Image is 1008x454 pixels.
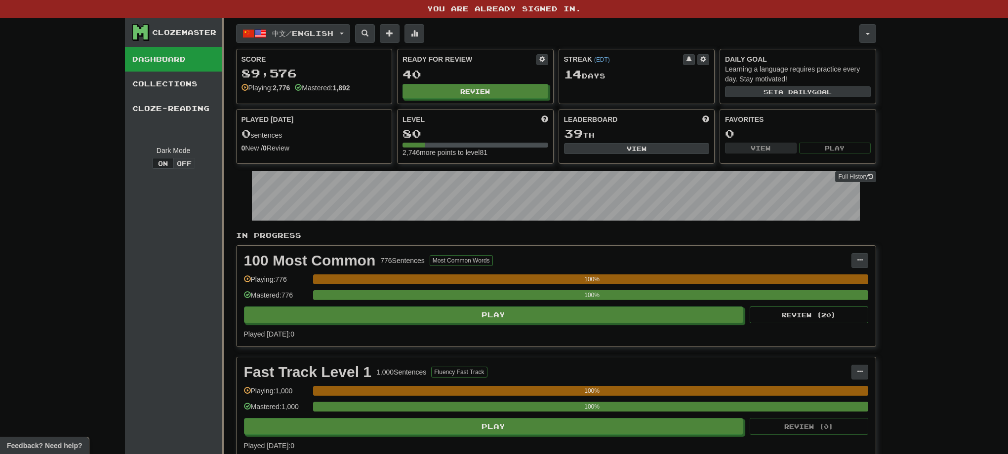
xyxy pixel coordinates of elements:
div: Fast Track Level 1 [244,365,372,379]
button: Off [173,158,195,169]
span: 0 [242,126,251,140]
div: Dark Mode [132,146,215,155]
a: Collections [125,72,222,96]
div: 89,576 [242,67,387,79]
span: 14 [564,67,582,81]
div: Playing: 1,000 [244,386,308,402]
div: 100% [316,402,868,412]
div: Mastered: 1,000 [244,402,308,418]
div: th [564,127,710,140]
div: Mastered: [295,83,350,93]
div: Score [242,54,387,64]
div: Streak [564,54,684,64]
strong: 0 [263,144,267,152]
button: Review [403,84,548,99]
button: Play [244,306,744,323]
button: View [725,143,797,153]
div: sentences [242,127,387,140]
div: 100% [316,274,868,284]
div: 0 [725,127,871,140]
button: Play [244,418,744,435]
div: Favorites [725,114,871,124]
button: Play [799,143,871,153]
span: Leaderboard [564,114,618,124]
strong: 0 [242,144,245,152]
button: More stats [404,24,424,43]
a: Full History [835,171,876,182]
button: Review (20) [750,306,868,323]
button: Search sentences [355,24,375,43]
span: Open feedback widget [7,441,82,451]
strong: 2,776 [273,84,290,92]
div: Mastered: 776 [244,290,308,306]
div: 100% [316,290,868,300]
button: Add sentence to collection [380,24,400,43]
span: 39 [564,126,583,140]
div: Daily Goal [725,54,871,64]
p: In Progress [236,230,876,240]
span: a daily [778,88,812,95]
button: On [152,158,174,169]
div: 80 [403,127,548,140]
div: 100 Most Common [244,253,376,268]
div: New / Review [242,143,387,153]
div: 776 Sentences [380,256,425,265]
strong: 1,892 [333,84,350,92]
span: Level [403,114,425,124]
div: Clozemaster [152,28,216,38]
button: View [564,143,710,154]
div: Day s [564,68,710,81]
div: Playing: [242,83,290,93]
button: Seta dailygoal [725,86,871,97]
a: Cloze-Reading [125,96,222,121]
button: Most Common Words [430,255,493,266]
span: This week in points, UTC [702,114,709,124]
button: Fluency Fast Track [431,367,487,378]
span: Played [DATE]: 0 [244,442,294,450]
div: Playing: 776 [244,274,308,291]
button: 中文/English [236,24,350,43]
div: Ready for Review [403,54,536,64]
span: Played [DATE]: 0 [244,330,294,338]
a: Dashboard [125,47,222,72]
span: Score more points to level up [541,114,548,124]
div: 100% [316,386,868,396]
button: Review (0) [750,418,868,435]
div: Learning a language requires practice every day. Stay motivated! [725,64,871,84]
span: 中文 / English [272,29,333,38]
div: 1,000 Sentences [376,367,426,377]
a: (EDT) [594,56,610,63]
span: Played [DATE] [242,114,294,124]
div: 2,746 more points to level 81 [403,148,548,157]
div: 40 [403,68,548,80]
